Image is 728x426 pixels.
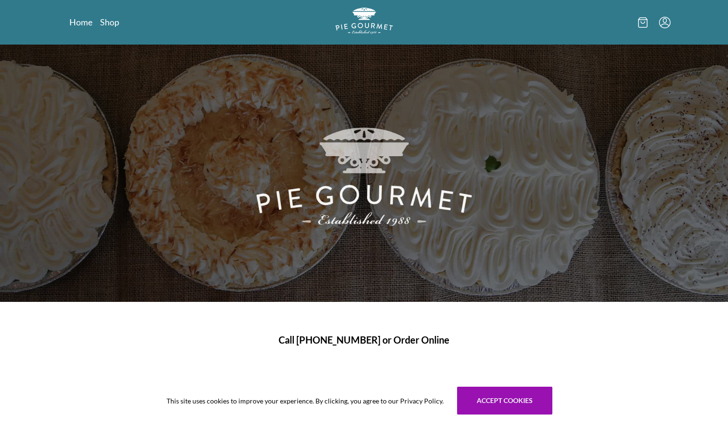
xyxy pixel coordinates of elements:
[81,333,648,347] h1: Call [PHONE_NUMBER] or Order Online
[167,396,444,406] span: This site uses cookies to improve your experience. By clicking, you agree to our Privacy Policy.
[457,387,552,414] button: Accept cookies
[336,8,393,37] a: Logo
[69,16,92,28] a: Home
[336,8,393,34] img: logo
[659,17,671,28] button: Menu
[100,16,119,28] a: Shop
